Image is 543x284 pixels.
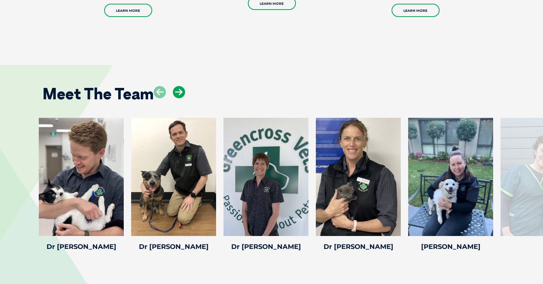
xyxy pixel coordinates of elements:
h4: Dr [PERSON_NAME] [316,243,401,250]
h4: Dr [PERSON_NAME] [131,243,216,250]
a: Learn More [104,4,152,17]
h4: Dr [PERSON_NAME] [39,243,124,250]
a: Learn More [392,4,440,17]
h4: [PERSON_NAME] [408,243,493,250]
h2: Meet The Team [42,86,154,102]
h4: Dr [PERSON_NAME] [223,243,308,250]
